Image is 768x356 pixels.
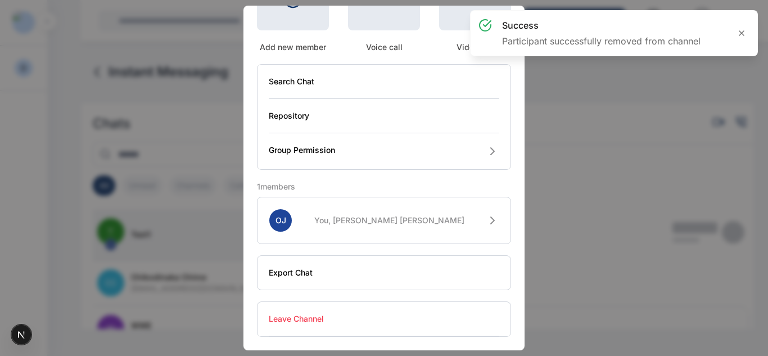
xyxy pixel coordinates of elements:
[439,42,511,53] span: Video call
[257,181,511,192] h3: 1 members
[269,133,499,169] button: Group Permission
[502,19,701,32] h3: success
[502,34,701,48] p: Participant successfully removed from channel
[269,99,499,133] button: Repository
[269,256,499,290] button: Export Chat
[257,42,329,53] span: Add new member
[257,197,511,244] button: OJYou, [PERSON_NAME] [PERSON_NAME]
[269,209,292,232] span: OJ
[269,302,499,336] button: Leave Channel
[269,65,499,99] button: Search Chat
[348,42,420,53] span: Voice call
[314,215,464,226] span: You, [PERSON_NAME] [PERSON_NAME]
